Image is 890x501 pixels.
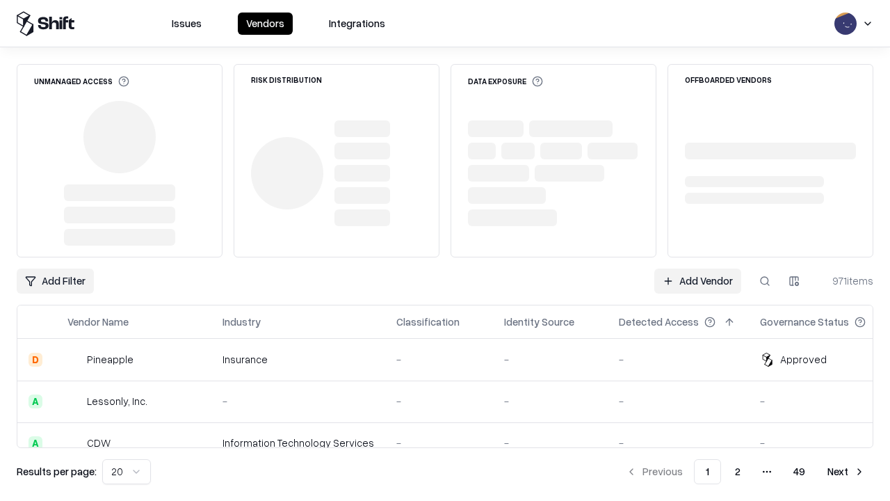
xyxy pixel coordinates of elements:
[619,315,699,329] div: Detected Access
[251,76,322,83] div: Risk Distribution
[34,76,129,87] div: Unmanaged Access
[67,315,129,329] div: Vendor Name
[67,395,81,408] img: Lessonly, Inc.
[222,352,374,367] div: Insurance
[238,13,293,35] button: Vendors
[694,459,721,484] button: 1
[504,394,597,408] div: -
[29,353,42,367] div: D
[396,436,482,450] div: -
[617,459,873,484] nav: pagination
[67,436,81,450] img: CDW
[504,352,597,367] div: -
[619,394,738,408] div: -
[67,353,81,367] img: Pineapple
[504,436,597,450] div: -
[29,436,42,450] div: A
[780,352,827,367] div: Approved
[222,394,374,408] div: -
[87,436,111,450] div: CDW
[468,76,543,87] div: Data Exposure
[87,352,133,367] div: Pineapple
[222,436,374,450] div: Information Technology Services
[504,315,574,329] div: Identity Source
[163,13,210,35] button: Issues
[396,394,482,408] div: -
[87,394,147,408] div: Lessonly, Inc.
[619,436,738,450] div: -
[17,464,97,479] p: Results per page:
[321,13,394,35] button: Integrations
[782,459,816,484] button: 49
[760,394,888,408] div: -
[396,352,482,367] div: -
[17,269,94,294] button: Add Filter
[724,459,752,484] button: 2
[29,395,42,408] div: A
[760,315,849,329] div: Governance Status
[396,315,460,329] div: Classification
[685,76,772,83] div: Offboarded Vendors
[222,315,261,329] div: Industry
[819,459,873,484] button: Next
[654,269,741,294] a: Add Vendor
[818,273,873,288] div: 971 items
[760,436,888,450] div: -
[619,352,738,367] div: -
